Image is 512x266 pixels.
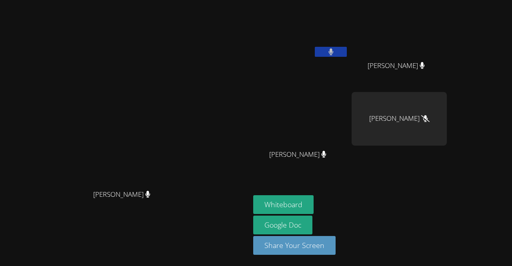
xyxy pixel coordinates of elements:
[269,149,326,160] span: [PERSON_NAME]
[93,189,150,200] span: [PERSON_NAME]
[352,92,447,146] div: [PERSON_NAME]
[253,195,314,214] button: Whiteboard
[253,236,336,255] button: Share Your Screen
[253,216,312,234] a: Google Doc
[368,60,425,72] span: [PERSON_NAME]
